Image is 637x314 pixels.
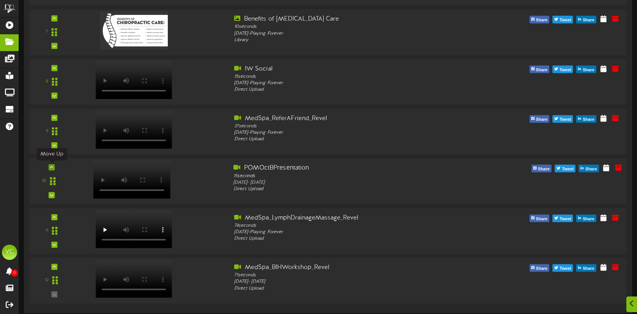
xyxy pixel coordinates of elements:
div: Direct Upload [234,87,471,93]
div: 10 [42,178,46,184]
span: Share [534,115,549,124]
span: 0 [11,269,18,277]
div: [DATE] - Playing Forever [234,30,471,37]
button: Share [576,66,596,73]
span: Tweet [558,265,573,273]
span: Tweet [558,66,573,74]
div: Benefits of [MEDICAL_DATA] Care [234,15,471,24]
span: Share [534,215,549,223]
button: Share [576,264,596,272]
div: [DATE] - Playing Forever [234,130,471,136]
span: Tweet [558,115,573,124]
div: IW Social [234,65,471,74]
span: Tweet [560,165,575,173]
div: 10 seconds [234,24,471,30]
span: Share [581,115,596,124]
div: 15 seconds [233,173,473,179]
span: Share [581,16,596,25]
div: Library [234,37,471,43]
span: Share [581,215,596,223]
div: POMOctBPresentation [233,164,473,173]
button: Share [529,264,549,272]
div: 37 seconds [234,123,471,130]
button: Share [576,215,596,222]
span: Share [581,265,596,273]
span: Share [581,66,596,74]
div: VC [2,245,17,260]
span: Tweet [558,16,573,25]
button: Tweet [552,115,573,123]
div: 8 [46,78,48,85]
button: Tweet [552,215,573,222]
div: 74 seconds [234,223,471,229]
div: [DATE] - Playing Forever [234,80,471,87]
img: c91ccd91-c0a9-417b-b57a-e5ee74b984c2benefitsofchiropracticcare.jpeg [100,11,168,49]
span: Share [534,66,549,74]
div: Direct Upload [234,136,471,143]
button: Share [529,215,549,222]
div: [DATE] - [DATE] [233,179,473,186]
button: Share [529,66,549,73]
button: Share [576,115,596,123]
button: Tweet [555,165,576,172]
div: 12 [45,277,49,284]
button: Tweet [552,16,573,24]
div: Direct Upload [234,285,471,292]
button: Share [576,16,596,24]
div: 11 [45,227,48,234]
button: Share [579,165,599,172]
div: 15 seconds [234,74,471,80]
button: Share [529,16,549,24]
button: Tweet [552,66,573,73]
div: Direct Upload [233,186,473,192]
div: 9 [46,128,48,135]
div: [DATE] - Playing Forever [234,229,471,235]
button: Share [532,165,552,172]
div: Direct Upload [234,235,471,242]
div: 71 seconds [234,272,471,279]
span: Share [534,265,549,273]
span: Share [584,165,599,173]
button: Share [529,115,549,123]
span: Share [536,165,551,173]
div: [DATE] - [DATE] [234,279,471,285]
span: Tweet [558,215,573,223]
button: Tweet [552,264,573,272]
div: MedSpa_LymphDrainageMassage_Revel [234,214,471,223]
span: Share [534,16,549,25]
div: MedSpa_BIHWorkshop_Revel [234,263,471,272]
div: MedSpa_ReferAFriend_Revel [234,114,471,123]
